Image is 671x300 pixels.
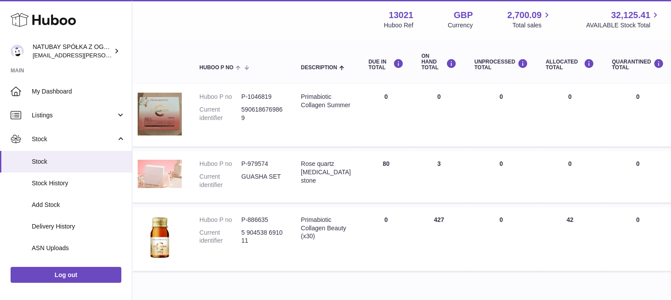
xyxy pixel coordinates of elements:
[412,151,465,202] td: 3
[138,93,182,135] img: product image
[507,9,552,30] a: 2,700.09 Total sales
[33,52,177,59] span: [EMAIL_ADDRESS][PERSON_NAME][DOMAIN_NAME]
[241,172,283,189] dd: GUASHA SET
[465,84,537,146] td: 0
[199,216,241,224] dt: Huboo P no
[537,84,603,146] td: 0
[138,160,182,188] img: product image
[611,9,650,21] span: 32,125.41
[199,65,233,71] span: Huboo P no
[32,157,125,166] span: Stock
[636,93,640,100] span: 0
[360,207,412,271] td: 0
[360,84,412,146] td: 0
[241,216,283,224] dd: P-886635
[586,9,660,30] a: 32,125.41 AVAILABLE Stock Total
[199,93,241,101] dt: Huboo P no
[241,105,283,122] dd: 5906186769869
[636,216,640,223] span: 0
[241,229,283,245] dd: 5 904538 691011
[465,207,537,271] td: 0
[421,53,457,71] div: ON HAND Total
[32,135,116,143] span: Stock
[412,84,465,146] td: 0
[138,216,182,260] img: product image
[11,267,121,283] a: Log out
[301,216,351,241] div: Primabiotic Collagen Beauty (x30)
[241,160,283,168] dd: P-979574
[537,207,603,271] td: 42
[32,179,125,187] span: Stock History
[507,9,542,21] span: 2,700.09
[454,9,472,21] strong: GBP
[32,87,125,96] span: My Dashboard
[384,21,413,30] div: Huboo Ref
[199,229,241,245] dt: Current identifier
[512,21,551,30] span: Total sales
[33,43,112,60] div: NATUBAY SPÓŁKA Z OGRANICZONĄ ODPOWIEDZIALNOŚCIĄ
[199,172,241,189] dt: Current identifier
[612,59,664,71] div: QUARANTINED Total
[32,111,116,120] span: Listings
[537,151,603,202] td: 0
[474,59,528,71] div: UNPROCESSED Total
[465,151,537,202] td: 0
[32,201,125,209] span: Add Stock
[636,160,640,167] span: 0
[586,21,660,30] span: AVAILABLE Stock Total
[448,21,473,30] div: Currency
[360,151,412,202] td: 80
[32,244,125,252] span: ASN Uploads
[199,105,241,122] dt: Current identifier
[368,59,404,71] div: DUE IN TOTAL
[301,160,351,185] div: Rose quartz [MEDICAL_DATA] stone
[11,45,24,58] img: kacper.antkowski@natubay.pl
[199,160,241,168] dt: Huboo P no
[389,9,413,21] strong: 13021
[32,222,125,231] span: Delivery History
[301,65,337,71] span: Description
[301,93,351,109] div: Primabiotic Collagen Summer
[241,93,283,101] dd: P-1046819
[546,59,594,71] div: ALLOCATED Total
[412,207,465,271] td: 427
